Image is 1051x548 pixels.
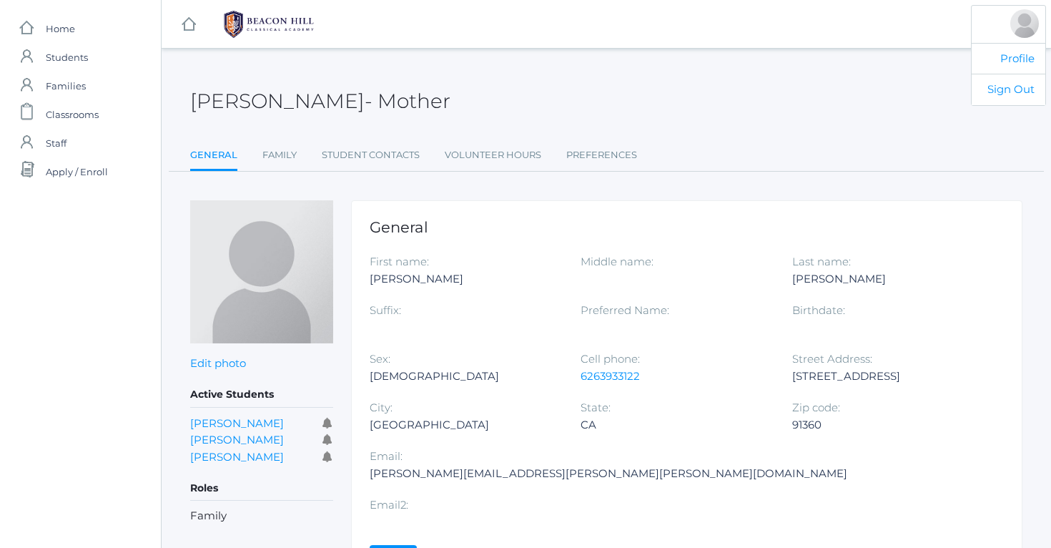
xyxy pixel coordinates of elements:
[792,270,982,288] div: [PERSON_NAME]
[370,449,403,463] label: Email:
[46,129,66,157] span: Staff
[190,476,333,501] h5: Roles
[190,90,450,112] h2: [PERSON_NAME]
[322,418,333,429] i: Receives communications for this student
[1010,9,1039,38] div: Nicole Henry
[215,6,322,42] img: 1_BHCALogos-05.png
[322,434,333,445] i: Receives communications for this student
[581,255,653,268] label: Middle name:
[581,303,669,317] label: Preferred Name:
[370,255,429,268] label: First name:
[972,74,1045,105] a: Sign Out
[370,498,408,512] label: Email2:
[581,352,640,366] label: Cell phone:
[581,401,611,414] label: State:
[190,450,284,464] a: [PERSON_NAME]
[581,369,640,383] a: 6263933122
[190,141,237,172] a: General
[46,157,108,186] span: Apply / Enroll
[46,43,88,72] span: Students
[792,416,982,434] div: 91360
[190,508,333,524] li: Family
[792,303,845,317] label: Birthdate:
[365,89,450,113] span: - Mother
[190,416,284,430] a: [PERSON_NAME]
[262,141,297,170] a: Family
[792,352,872,366] label: Street Address:
[566,141,637,170] a: Preferences
[190,383,333,407] h5: Active Students
[46,14,75,43] span: Home
[190,433,284,446] a: [PERSON_NAME]
[972,43,1045,74] a: Profile
[370,465,847,482] div: [PERSON_NAME][EMAIL_ADDRESS][PERSON_NAME][PERSON_NAME][DOMAIN_NAME]
[445,141,541,170] a: Volunteer Hours
[190,200,333,343] img: Nicole Henry
[190,356,246,370] a: Edit photo
[46,100,99,129] span: Classrooms
[581,416,770,434] div: CA
[792,401,840,414] label: Zip code:
[46,72,86,100] span: Families
[792,255,851,268] label: Last name:
[370,219,1004,235] h1: General
[370,352,390,366] label: Sex:
[322,451,333,462] i: Receives communications for this student
[370,368,559,385] div: [DEMOGRAPHIC_DATA]
[322,141,420,170] a: Student Contacts
[370,401,393,414] label: City:
[370,303,401,317] label: Suffix:
[792,368,982,385] div: [STREET_ADDRESS]
[370,270,559,288] div: [PERSON_NAME]
[370,416,559,434] div: [GEOGRAPHIC_DATA]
